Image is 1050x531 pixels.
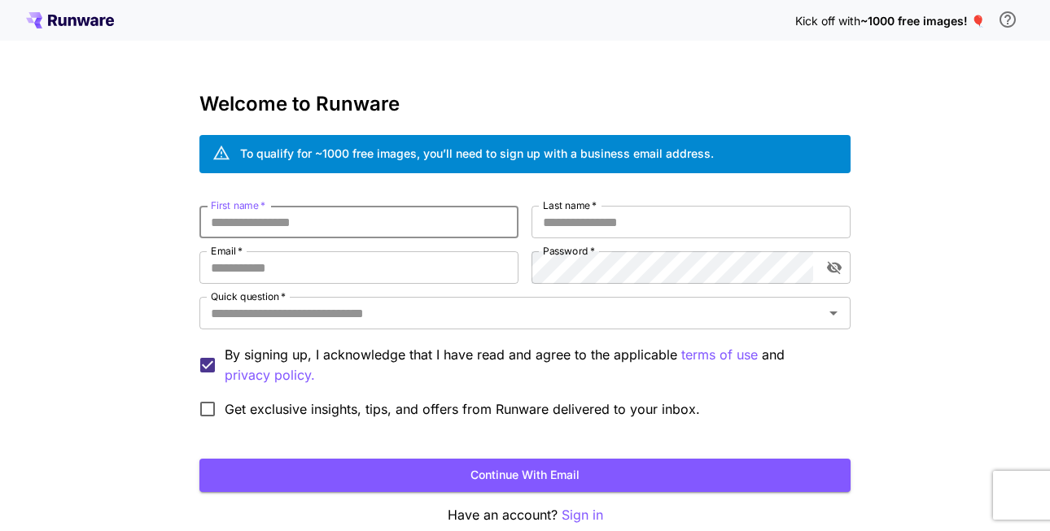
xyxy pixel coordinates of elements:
span: Kick off with [795,14,860,28]
h3: Welcome to Runware [199,93,851,115]
span: Get exclusive insights, tips, and offers from Runware delivered to your inbox. [225,399,700,419]
button: Sign in [562,505,603,525]
button: In order to qualify for free credit, you need to sign up with a business email address and click ... [991,3,1024,36]
button: Continue with email [199,459,851,492]
label: Password [543,244,595,258]
label: Last name [543,198,597,212]
p: privacy policy. [225,365,315,385]
button: By signing up, I acknowledge that I have read and agree to the applicable terms of use and [225,365,315,385]
label: Quick question [211,289,286,303]
button: By signing up, I acknowledge that I have read and agree to the applicable and privacy policy. [681,345,758,365]
label: Email [211,244,243,258]
p: Have an account? [199,505,851,525]
p: terms of use [681,345,758,365]
p: By signing up, I acknowledge that I have read and agree to the applicable and [225,345,838,385]
label: First name [211,198,265,212]
span: ~1000 free images! 🎈 [860,14,985,28]
button: Open [822,302,845,324]
div: To qualify for ~1000 free images, you’ll need to sign up with a business email address. [240,145,714,162]
button: toggle password visibility [820,253,849,282]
